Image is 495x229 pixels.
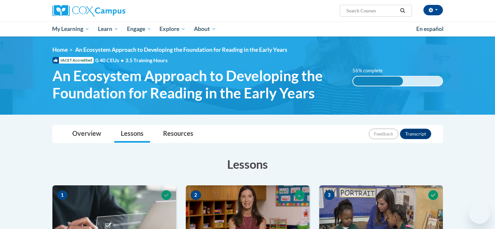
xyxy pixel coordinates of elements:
span: Explore [159,25,186,33]
span: About [194,25,216,33]
a: Explore [155,21,190,36]
div: Main menu [43,21,453,36]
label: 56% complete [352,67,390,74]
h3: Lessons [52,156,443,172]
span: Learn [98,25,118,33]
a: Lessons [114,125,150,143]
span: Engage [127,25,151,33]
input: Search Courses [346,7,398,15]
span: My Learning [52,25,89,33]
span: 1 [57,190,68,200]
span: IACET Accredited [52,57,94,64]
a: About [190,21,220,36]
span: En español [416,25,444,32]
a: Cox Campus [52,5,176,17]
a: My Learning [48,21,94,36]
a: En español [412,22,448,36]
span: An Ecosystem Approach to Developing the Foundation for Reading in the Early Years [75,46,287,53]
span: 3 [324,190,335,200]
a: Overview [66,125,108,143]
button: Search [398,7,407,15]
a: Home [52,46,68,53]
span: 3.5 Training Hours [125,57,168,63]
span: 2 [191,190,201,200]
span: An Ecosystem Approach to Developing the Foundation for Reading in the Early Years [52,67,343,102]
span: • [121,57,124,63]
a: Learn [94,21,123,36]
a: Resources [157,125,200,143]
iframe: Close message [423,187,436,200]
button: Account Settings [423,5,443,15]
button: Feedback [369,129,398,139]
span: 0.40 CEUs [95,57,125,64]
button: Transcript [400,129,431,139]
img: Cox Campus [52,5,125,17]
div: 56% complete [353,77,403,86]
iframe: Button to launch messaging window [469,203,490,224]
a: Engage [123,21,156,36]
